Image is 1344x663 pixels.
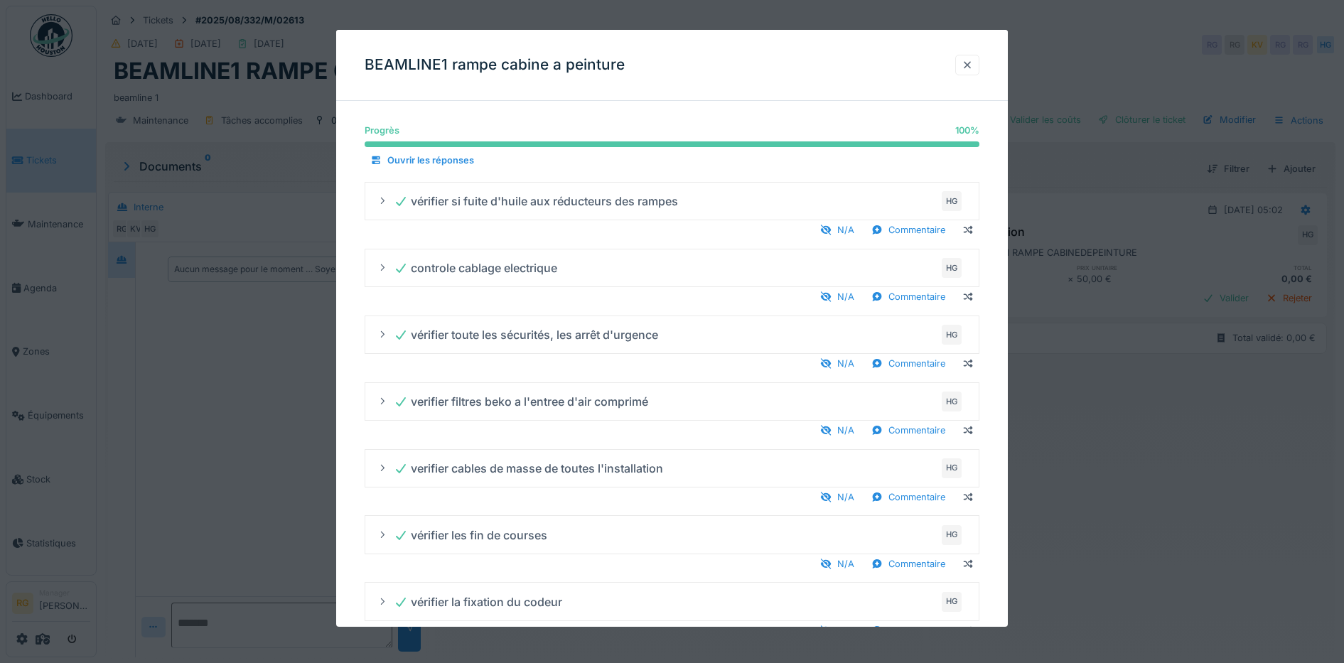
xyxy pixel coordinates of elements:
div: N/A [815,354,860,373]
div: N/A [815,287,860,306]
div: HG [942,258,962,278]
div: HG [942,191,962,211]
div: HG [942,525,962,545]
div: Commentaire [866,421,951,440]
div: HG [942,325,962,345]
div: vérifier si fuite d'huile aux réducteurs des rampes [394,193,678,210]
div: Commentaire [866,487,951,507]
div: Commentaire [866,287,951,306]
summary: vérifier les fin de coursesHG [371,522,974,548]
div: 100 % [955,124,979,137]
summary: verifier filtres beko a l'entree d'air compriméHG [371,389,974,415]
summary: verifier cables de masse de toutes l'installationHG [371,455,974,481]
div: Commentaire [866,354,951,373]
div: Progrès [365,124,399,137]
div: HG [942,458,962,478]
h3: BEAMLINE1 rampe cabine a peinture [365,56,625,74]
div: N/A [815,220,860,239]
div: Commentaire [866,554,951,573]
summary: vérifier si fuite d'huile aux réducteurs des rampesHG [371,188,974,215]
div: N/A [815,621,860,640]
progress: 100 % [365,141,980,147]
summary: vérifier toute les sécurités, les arrêt d'urgenceHG [371,322,974,348]
div: Commentaire [866,621,951,640]
div: N/A [815,421,860,440]
div: N/A [815,554,860,573]
div: controle cablage electrique [394,259,557,276]
summary: vérifier la fixation du codeurHG [371,588,974,615]
div: vérifier la fixation du codeur [394,593,562,610]
div: HG [942,592,962,612]
div: Commentaire [866,220,951,239]
div: vérifier toute les sécurités, les arrêt d'urgence [394,326,658,343]
div: verifier cables de masse de toutes l'installation [394,460,663,477]
div: HG [942,392,962,411]
div: vérifier les fin de courses [394,527,547,544]
div: Ouvrir les réponses [365,151,480,170]
div: verifier filtres beko a l'entree d'air comprimé [394,393,648,410]
div: N/A [815,487,860,507]
summary: controle cablage electriqueHG [371,255,974,281]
